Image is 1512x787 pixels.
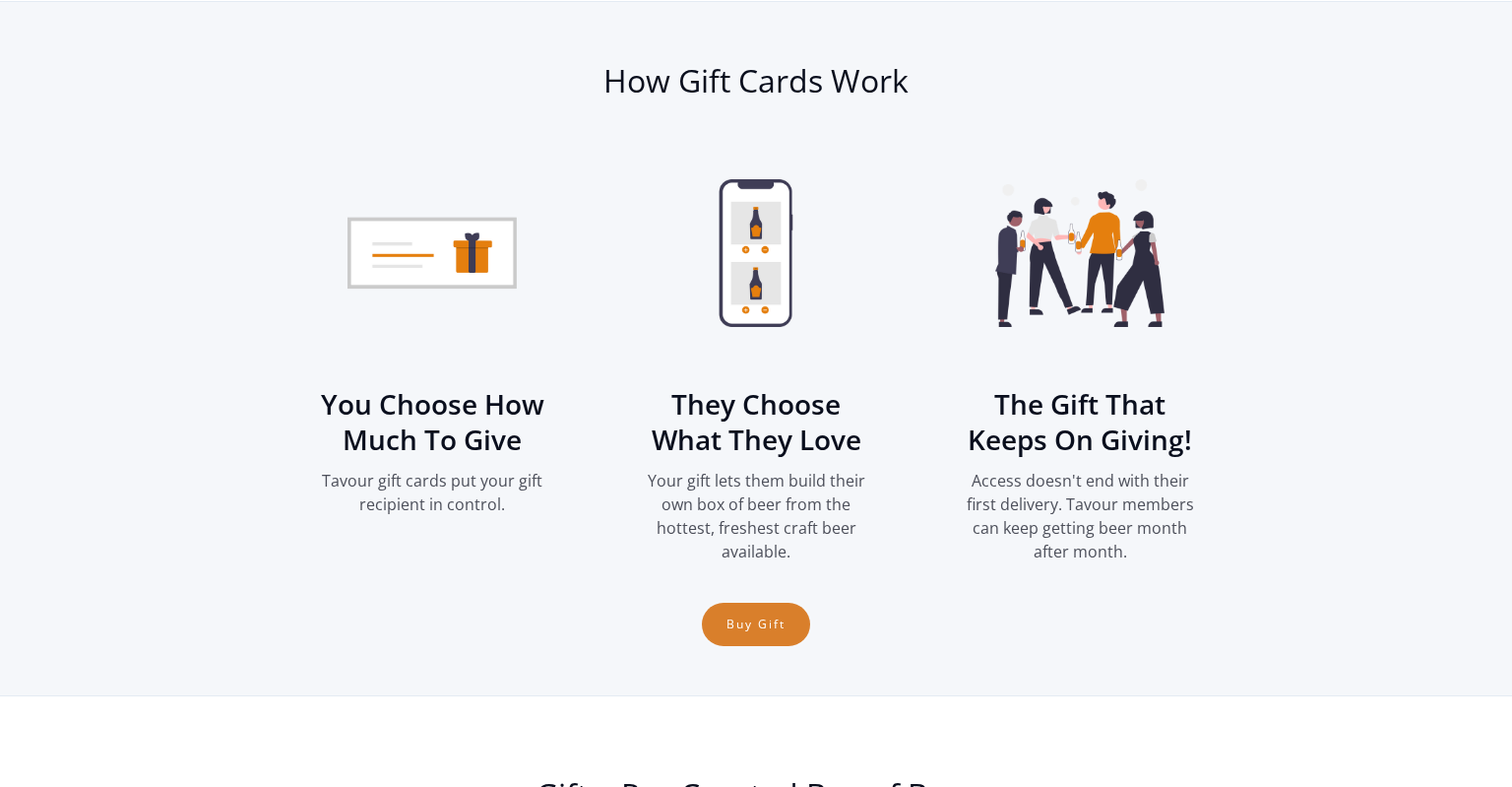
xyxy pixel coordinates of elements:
[317,469,547,516] p: Tavour gift cards put your gift recipient in control.
[641,469,871,563] p: Your gift lets them build their own box of beer from the hottest, freshest craft beer available.
[617,150,895,563] div: 2 of 3
[293,61,1219,100] h2: How Gift Cards Work
[965,386,1195,457] h3: The Gift That Keeps On Giving!
[941,150,1219,563] div: 3 of 3
[317,386,547,457] h3: You Choose How Much To Give
[641,386,871,457] h3: They Choose What They Love
[293,150,1219,666] div: carousel
[702,603,810,646] a: Buy Gift
[965,469,1195,563] p: Access doesn't end with their first delivery. Tavour members can keep getting beer month after mo...
[293,150,571,516] div: 1 of 3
